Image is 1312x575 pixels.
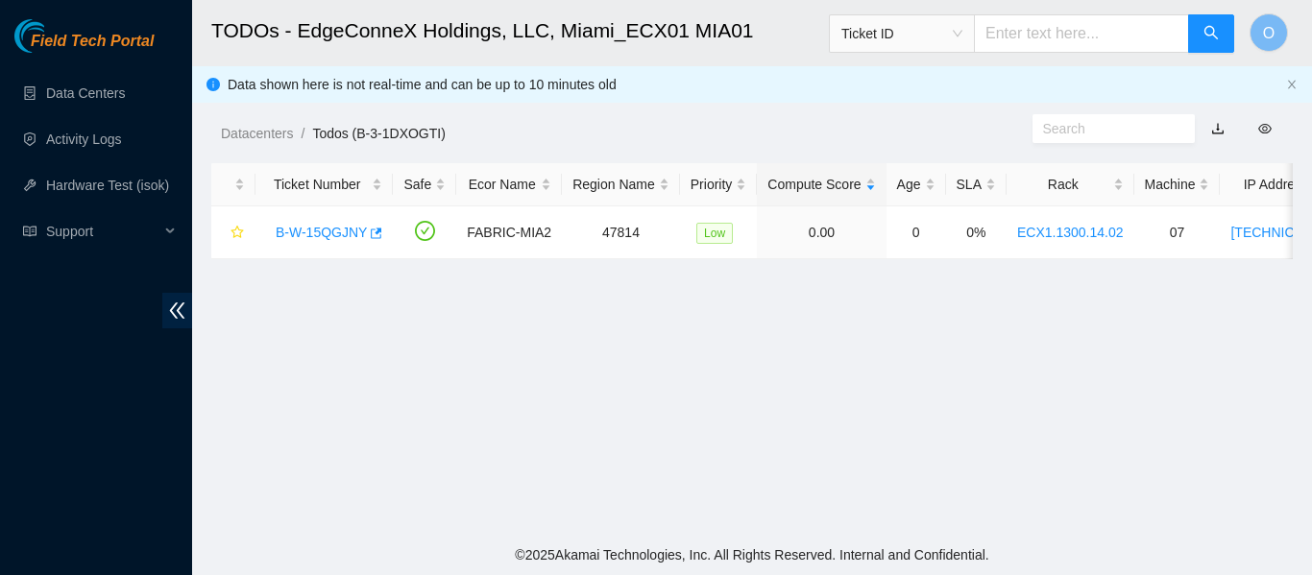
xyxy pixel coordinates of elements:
span: star [231,226,244,241]
input: Search [1043,118,1170,139]
td: 0.00 [757,206,886,259]
td: FABRIC-MIA2 [456,206,562,259]
td: 0% [946,206,1007,259]
footer: © 2025 Akamai Technologies, Inc. All Rights Reserved. Internal and Confidential. [192,535,1312,575]
a: Todos (B-3-1DXOGTI) [312,126,445,141]
span: double-left [162,293,192,328]
button: O [1250,13,1288,52]
span: check-circle [415,221,435,241]
span: Support [46,212,159,251]
span: O [1263,21,1275,45]
span: search [1203,25,1219,43]
button: close [1286,79,1298,91]
input: Enter text here... [974,14,1189,53]
a: Hardware Test (isok) [46,178,169,193]
span: Field Tech Portal [31,33,154,51]
button: search [1188,14,1234,53]
span: read [23,225,36,238]
span: Low [696,223,733,244]
span: close [1286,79,1298,90]
a: Activity Logs [46,132,122,147]
a: ECX1.1300.14.02 [1017,225,1124,240]
td: 0 [887,206,946,259]
span: eye [1258,122,1272,135]
a: download [1211,121,1225,136]
a: Akamai TechnologiesField Tech Portal [14,35,154,60]
img: Akamai Technologies [14,19,97,53]
a: Datacenters [221,126,293,141]
button: star [222,217,245,248]
a: Data Centers [46,85,125,101]
span: / [301,126,304,141]
td: 47814 [562,206,680,259]
a: B-W-15QGJNY [276,225,367,240]
td: 07 [1134,206,1221,259]
span: Ticket ID [841,19,962,48]
button: download [1197,113,1239,144]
